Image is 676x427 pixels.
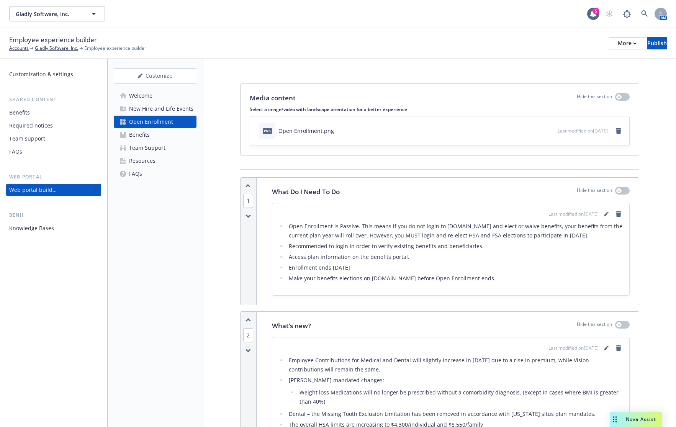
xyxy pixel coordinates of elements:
[614,209,623,219] a: remove
[114,90,196,102] a: Welcome
[610,412,620,427] div: Drag to move
[114,68,196,83] button: Customize
[6,222,101,234] a: Knowledge Bases
[250,106,630,113] p: Select a image/video with landscape orientation for a better experience
[647,37,667,49] button: Publish
[614,126,623,136] a: remove
[243,197,253,205] button: 1
[602,344,611,353] a: editPencil
[602,209,611,219] a: editPencil
[6,96,101,103] div: Shared content
[129,168,142,180] div: FAQs
[535,127,542,135] button: download file
[129,116,173,128] div: Open Enrollment
[618,38,637,49] div: More
[577,93,612,103] p: Hide this section
[129,90,152,102] div: Welcome
[548,345,599,352] span: Last modified on [DATE]
[243,331,253,339] button: 2
[548,211,599,218] span: Last modified on [DATE]
[6,133,101,145] a: Team support
[9,146,22,158] div: FAQs
[114,142,196,154] a: Team Support
[609,37,646,49] button: More
[6,119,101,132] a: Required notices
[647,38,667,49] div: Publish
[593,7,599,14] div: 5
[287,376,624,406] li: [PERSON_NAME] mandated changes:
[577,321,612,331] p: Hide this section
[9,106,30,119] div: Benefits
[558,128,608,134] span: Last modified on [DATE]
[9,35,97,45] span: Employee experience builder
[84,45,146,52] span: Employee experience builder
[6,211,101,219] div: Benji
[35,45,78,52] a: Gladly Software, Inc.
[114,168,196,180] a: FAQs
[243,328,253,342] span: 2
[9,68,73,80] div: Customization & settings
[6,184,101,196] a: Web portal builder
[278,127,334,135] div: Open Enrollment.png
[297,388,623,406] li: Weight loss Medications will no longer be prescribed without a comorbidity diagnosis, (except in ...
[6,146,101,158] a: FAQs
[272,187,340,197] p: What Do I Need To Do
[9,6,105,21] button: Gladly Software, Inc.
[287,242,624,251] li: Recommended to login in order to verify existing benefits and beneficiaries.
[610,412,662,427] button: Nova Assist
[9,119,53,132] div: Required notices
[548,127,555,135] button: preview file
[6,173,101,181] div: Web portal
[637,6,652,21] a: Search
[9,222,54,234] div: Knowledge Bases
[129,155,155,167] div: Resources
[287,263,624,272] li: Enrollment ends [DATE]
[9,184,57,196] div: Web portal builder
[287,252,624,262] li: Access plan information on the benefits portal.
[6,68,101,80] a: Customization & settings
[114,69,196,83] div: Customize
[129,129,150,141] div: Benefits
[619,6,635,21] a: Report a Bug
[287,409,624,419] li: Dental – the Missing Tooth Exclusion Limitation has been removed in accordance with [US_STATE] si...
[263,128,272,134] span: png
[6,106,101,119] a: Benefits
[250,93,296,103] p: Media content
[272,321,311,331] p: What’s new?
[16,10,82,18] span: Gladly Software, Inc.
[114,155,196,167] a: Resources
[287,356,624,374] li: Employee Contributions for Medical and Dental will slightly increase in [DATE] due to a rise in p...
[243,194,253,208] span: 1
[287,274,624,283] li: Make your benefits elections on [DOMAIN_NAME] before Open Enrollment ends.
[602,6,617,21] a: Start snowing
[287,222,624,240] li: Open Enrollment is Passive. This means if you do not login to [DOMAIN_NAME] and elect or waive be...
[114,103,196,115] a: New Hire and Life Events
[114,129,196,141] a: Benefits
[626,416,656,422] span: Nova Assist
[614,344,623,353] a: remove
[129,103,193,115] div: New Hire and Life Events
[9,45,29,52] a: Accounts
[129,142,165,154] div: Team Support
[577,187,612,197] p: Hide this section
[9,133,45,145] div: Team support
[114,116,196,128] a: Open Enrollment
